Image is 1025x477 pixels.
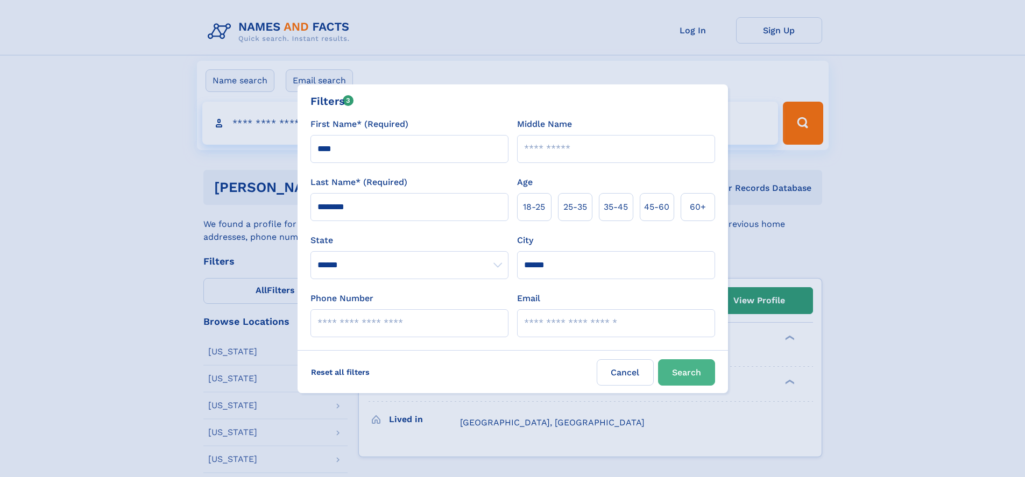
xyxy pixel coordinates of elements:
[604,201,628,213] span: 35‑45
[517,234,533,247] label: City
[310,234,508,247] label: State
[523,201,545,213] span: 18‑25
[304,359,377,385] label: Reset all filters
[658,359,715,386] button: Search
[517,118,572,131] label: Middle Name
[563,201,587,213] span: 25‑35
[597,359,654,386] label: Cancel
[310,93,354,109] div: Filters
[517,176,533,189] label: Age
[644,201,669,213] span: 45‑60
[517,292,540,305] label: Email
[310,118,408,131] label: First Name* (Required)
[310,176,407,189] label: Last Name* (Required)
[690,201,706,213] span: 60+
[310,292,373,305] label: Phone Number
